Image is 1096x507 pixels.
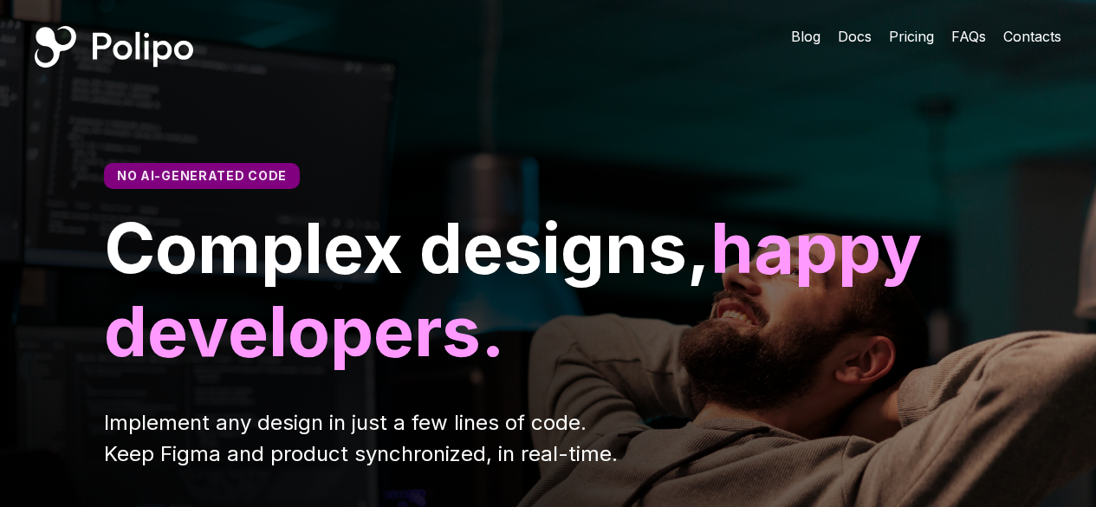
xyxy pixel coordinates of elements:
a: Pricing [889,26,934,47]
span: No AI-generated code [117,168,287,183]
a: Blog [791,26,820,47]
span: Complex designs, [104,205,710,289]
span: Blog [791,28,820,45]
a: Docs [838,26,872,47]
span: Implement any design in just a few lines of code. Keep Figma and product synchronized, in real-time. [104,410,618,466]
span: FAQs [951,28,986,45]
a: Contacts [1003,26,1061,47]
span: Contacts [1003,28,1061,45]
span: Docs [838,28,872,45]
span: happy developers. [104,205,938,373]
a: FAQs [951,26,986,47]
span: Pricing [889,28,934,45]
